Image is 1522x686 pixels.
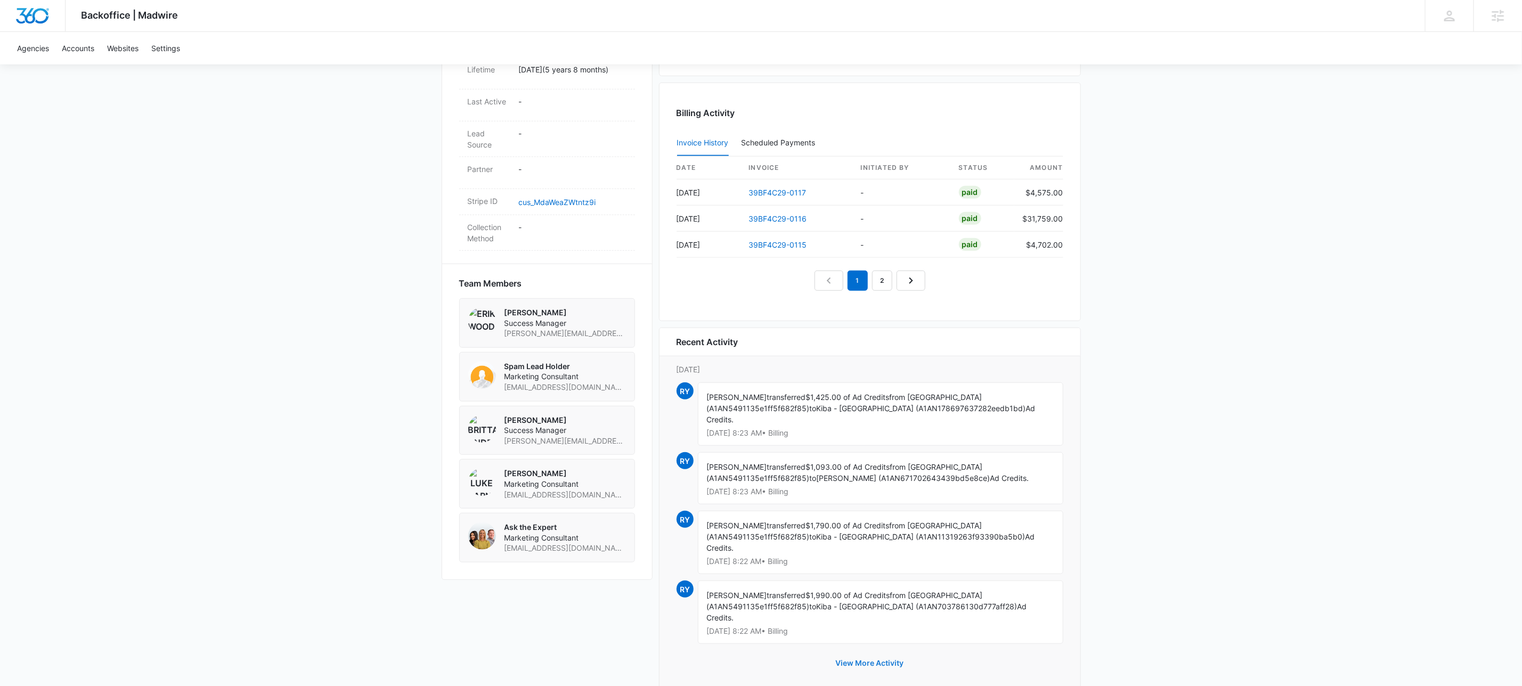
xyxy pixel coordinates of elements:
span: RY [677,382,694,399]
span: transferred [767,462,806,471]
span: [PERSON_NAME] (A1AN671702643439bd5e8ce) [817,473,990,483]
div: Collection Method- [459,215,635,251]
td: - [852,232,950,258]
span: $1,790.00 of Ad Credits [806,521,890,530]
span: [EMAIL_ADDRESS][DOMAIN_NAME] [504,543,626,553]
div: Stripe IDcus_MdaWeaZWtntz9i [459,189,635,215]
span: Backoffice | Madwire [82,10,178,21]
p: [DATE] 8:22 AM • Billing [707,627,1054,635]
th: Initiated By [852,157,950,179]
img: Luke Barnes [468,468,496,496]
div: Scheduled Payments [742,139,820,146]
a: Page 2 [872,271,892,291]
a: Accounts [55,32,101,64]
h6: Recent Activity [677,336,738,348]
td: $31,759.00 [1014,206,1063,232]
td: $4,575.00 [1014,179,1063,206]
span: RY [677,511,694,528]
p: [PERSON_NAME] [504,307,626,318]
img: Erik Woods [468,307,496,335]
span: [PERSON_NAME] [707,462,767,471]
img: Brittany Anderson [468,415,496,443]
a: 39BF4C29-0115 [749,240,807,249]
p: - [519,96,626,107]
p: [PERSON_NAME] [504,468,626,479]
span: [PERSON_NAME][EMAIL_ADDRESS][PERSON_NAME][DOMAIN_NAME] [504,436,626,446]
a: cus_MdaWeaZWtntz9i [519,198,596,207]
td: [DATE] [677,206,740,232]
div: Partner- [459,157,635,189]
p: [DATE] 8:23 AM • Billing [707,429,1054,437]
em: 1 [848,271,868,291]
span: Success Manager [504,425,626,436]
td: [DATE] [677,232,740,258]
h3: Billing Activity [677,107,1063,119]
span: to [810,532,817,541]
span: $1,425.00 of Ad Credits [806,393,890,402]
div: Last Active- [459,89,635,121]
span: transferred [767,393,806,402]
a: 39BF4C29-0117 [749,188,807,197]
dt: Partner [468,164,510,175]
a: Websites [101,32,145,64]
span: Kiba - [GEOGRAPHIC_DATA] (A1AN703786130d777aff28) [817,602,1018,611]
span: [EMAIL_ADDRESS][DOMAIN_NAME] [504,382,626,393]
th: date [677,157,740,179]
span: [EMAIL_ADDRESS][DOMAIN_NAME] [504,489,626,500]
dt: Stripe ID [468,195,510,207]
span: Kiba - [GEOGRAPHIC_DATA] (A1AN11319263f93390ba5b0) [817,532,1025,541]
th: status [950,157,1014,179]
td: [DATE] [677,179,740,206]
span: Marketing Consultant [504,371,626,382]
div: Lifetime[DATE](5 years 8 months) [459,58,635,89]
dt: Collection Method [468,222,510,244]
td: $4,702.00 [1014,232,1063,258]
p: [DATE] [677,364,1063,375]
p: Ask the Expert [504,522,626,533]
p: [PERSON_NAME] [504,415,626,426]
span: Marketing Consultant [504,533,626,543]
dt: Lead Source [468,128,510,150]
button: View More Activity [825,650,915,676]
div: Paid [959,186,981,199]
dt: Last Active [468,96,510,107]
td: - [852,179,950,206]
span: transferred [767,521,806,530]
p: - [519,128,626,139]
span: [PERSON_NAME] [707,393,767,402]
a: Next Page [897,271,925,291]
nav: Pagination [815,271,925,291]
span: [PERSON_NAME] [707,591,767,600]
img: Spam Lead Holder [468,361,496,389]
span: $1,093.00 of Ad Credits [806,462,890,471]
span: RY [677,581,694,598]
span: $1,990.00 of Ad Credits [806,591,890,600]
p: - [519,164,626,175]
span: RY [677,452,694,469]
span: to [810,473,817,483]
div: Paid [959,238,981,251]
span: Ad Credits. [990,473,1029,483]
p: [DATE] ( 5 years 8 months ) [519,64,626,75]
span: to [810,602,817,611]
span: Kiba - [GEOGRAPHIC_DATA] (A1AN178697637282eedb1bd) [817,404,1026,413]
img: Ask the Expert [468,522,496,550]
dt: Lifetime [468,64,510,75]
p: Spam Lead Holder [504,361,626,372]
p: [DATE] 8:23 AM • Billing [707,488,1054,495]
p: [DATE] 8:22 AM • Billing [707,558,1054,565]
div: Paid [959,212,981,225]
th: amount [1014,157,1063,179]
th: invoice [740,157,852,179]
span: transferred [767,591,806,600]
span: Team Members [459,277,522,290]
button: Invoice History [677,130,729,156]
div: Lead Source- [459,121,635,157]
a: Agencies [11,32,55,64]
a: Settings [145,32,186,64]
span: to [810,404,817,413]
span: [PERSON_NAME][EMAIL_ADDRESS][PERSON_NAME][DOMAIN_NAME] [504,328,626,339]
span: [PERSON_NAME] [707,521,767,530]
span: Success Manager [504,318,626,329]
span: Marketing Consultant [504,479,626,489]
